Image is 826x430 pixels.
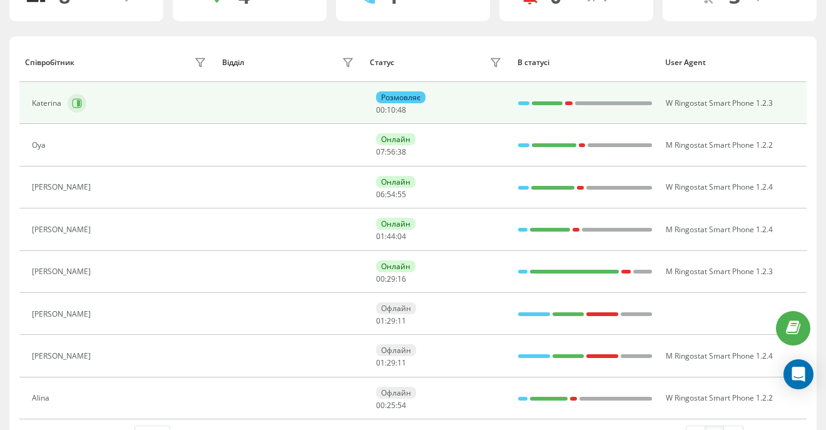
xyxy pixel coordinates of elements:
div: [PERSON_NAME] [32,310,94,319]
div: : : [376,401,406,410]
span: 25 [387,400,395,411]
span: 29 [387,357,395,368]
div: Співробітник [25,58,74,67]
span: 29 [387,315,395,326]
div: : : [376,232,406,241]
div: Статус [370,58,394,67]
span: 01 [376,315,385,326]
div: Офлайн [376,302,416,314]
span: 07 [376,146,385,157]
div: : : [376,275,406,284]
div: [PERSON_NAME] [32,352,94,361]
div: Офлайн [376,344,416,356]
span: W Ringostat Smart Phone 1.2.3 [666,98,773,108]
span: 00 [376,105,385,115]
span: 55 [397,189,406,200]
div: Katerina [32,99,64,108]
span: 44 [387,231,395,242]
span: M Ringostat Smart Phone 1.2.4 [666,351,773,361]
div: В статусі [518,58,653,67]
div: [PERSON_NAME] [32,225,94,234]
span: 00 [376,274,385,284]
div: Онлайн [376,176,416,188]
span: M Ringostat Smart Phone 1.2.4 [666,224,773,235]
span: 01 [376,357,385,368]
div: Онлайн [376,218,416,230]
div: : : [376,317,406,325]
span: 10 [387,105,395,115]
div: [PERSON_NAME] [32,183,94,192]
span: 16 [397,274,406,284]
div: Open Intercom Messenger [783,359,813,389]
span: 11 [397,357,406,368]
span: 01 [376,231,385,242]
div: : : [376,359,406,367]
div: Oya [32,141,49,150]
div: Alina [32,394,53,402]
div: [PERSON_NAME] [32,267,94,276]
span: 06 [376,189,385,200]
span: 00 [376,400,385,411]
span: 56 [387,146,395,157]
span: 38 [397,146,406,157]
span: 04 [397,231,406,242]
span: 11 [397,315,406,326]
div: Онлайн [376,260,416,272]
span: 54 [387,189,395,200]
div: : : [376,190,406,199]
span: M Ringostat Smart Phone 1.2.3 [666,266,773,277]
span: W Ringostat Smart Phone 1.2.2 [666,392,773,403]
div: : : [376,106,406,115]
div: Відділ [222,58,244,67]
div: User Agent [665,58,801,67]
div: Офлайн [376,387,416,399]
span: 54 [397,400,406,411]
span: W Ringostat Smart Phone 1.2.4 [666,182,773,192]
div: Онлайн [376,133,416,145]
div: : : [376,148,406,156]
span: 48 [397,105,406,115]
span: M Ringostat Smart Phone 1.2.2 [666,140,773,150]
span: 29 [387,274,395,284]
div: Розмовляє [376,91,426,103]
